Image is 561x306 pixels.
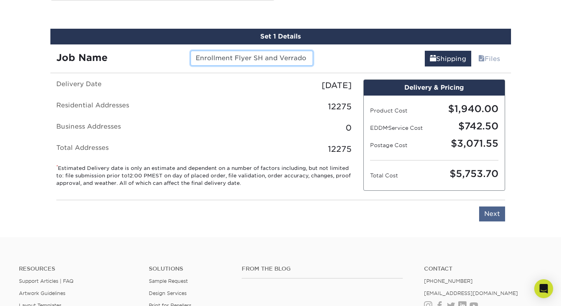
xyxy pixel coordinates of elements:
a: Artwork Guidelines [19,290,65,296]
a: [PHONE_NUMBER] [424,278,473,284]
strong: Job Name [56,52,107,63]
small: Estimated Delivery date is only an estimate and dependent on a number of factors including, but n... [56,164,352,187]
label: Total Cost [370,171,434,179]
a: [EMAIL_ADDRESS][DOMAIN_NAME] [424,290,518,296]
span: 12:00 PM [128,173,152,179]
a: Sample Request [149,278,188,284]
h4: Solutions [149,265,230,272]
div: 12275 [204,143,357,155]
a: Design Services [149,290,187,296]
span: files [478,55,485,63]
div: Set 1 Details [50,29,511,44]
span: shipping [430,55,436,63]
input: Enter a job name [191,51,313,66]
div: $1,940.00 [434,102,504,116]
label: Product Cost [370,107,434,114]
a: Support Articles | FAQ [19,278,74,284]
input: Next [479,206,505,221]
label: EDDM Service Cost [370,124,434,132]
a: Contact [424,265,542,272]
a: Shipping [425,51,471,66]
div: Open Intercom Messenger [534,279,553,298]
label: Residential Addresses [50,101,204,112]
label: Delivery Date [50,79,204,91]
div: 0 [204,122,357,134]
h4: From the Blog [242,265,402,272]
h4: Resources [19,265,137,272]
label: Total Addresses [50,143,204,155]
a: Files [473,51,505,66]
div: $5,753.70 [434,167,504,181]
div: $3,071.55 [434,136,504,151]
label: Postage Cost [370,141,434,149]
span: ® [387,127,388,129]
div: [DATE] [204,79,357,91]
label: Business Addresses [50,122,204,134]
div: $742.50 [434,119,504,133]
div: Delivery & Pricing [364,80,505,96]
div: 12275 [204,101,357,112]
